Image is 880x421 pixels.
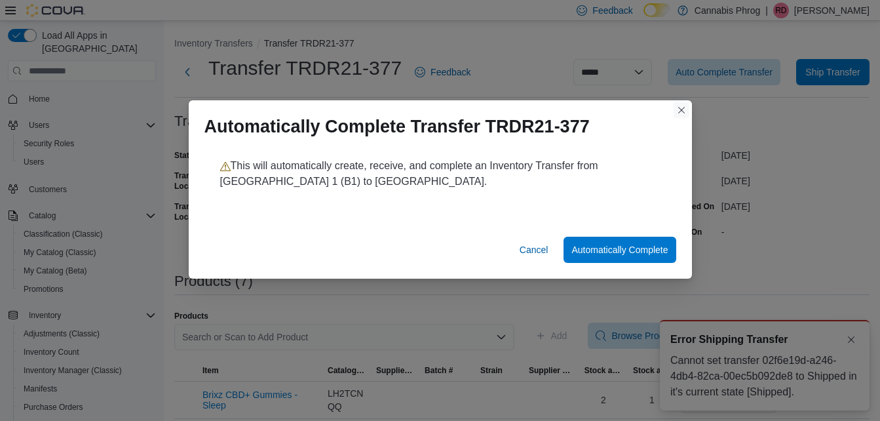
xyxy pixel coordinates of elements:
h1: Automatically Complete Transfer TRDR21-377 [204,116,590,137]
button: Automatically Complete [564,237,676,263]
p: This will automatically create, receive, and complete an Inventory Transfer from [GEOGRAPHIC_DATA... [220,158,660,190]
button: Cancel [514,237,554,263]
button: Closes this modal window [674,102,689,118]
span: Automatically Complete [571,243,668,256]
span: Cancel [520,243,548,256]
